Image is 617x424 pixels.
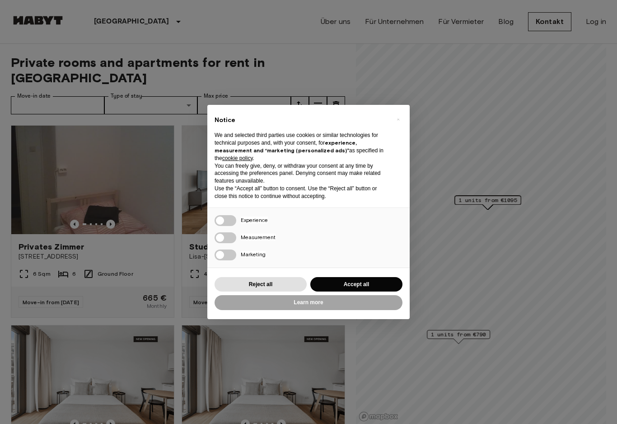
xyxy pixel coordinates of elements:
[215,132,388,162] p: We and selected third parties use cookies or similar technologies for technical purposes and, wit...
[241,234,276,240] span: Measurement
[215,116,388,125] h2: Notice
[222,155,253,161] a: cookie policy
[241,217,268,223] span: Experience
[215,139,357,154] strong: experience, measurement and “marketing (personalized ads)”
[215,185,388,200] p: Use the “Accept all” button to consent. Use the “Reject all” button or close this notice to conti...
[215,295,402,310] button: Learn more
[391,112,405,127] button: Close this notice
[241,251,266,258] span: Marketing
[310,277,402,292] button: Accept all
[397,114,400,125] span: ×
[215,162,388,185] p: You can freely give, deny, or withdraw your consent at any time by accessing the preferences pane...
[215,277,307,292] button: Reject all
